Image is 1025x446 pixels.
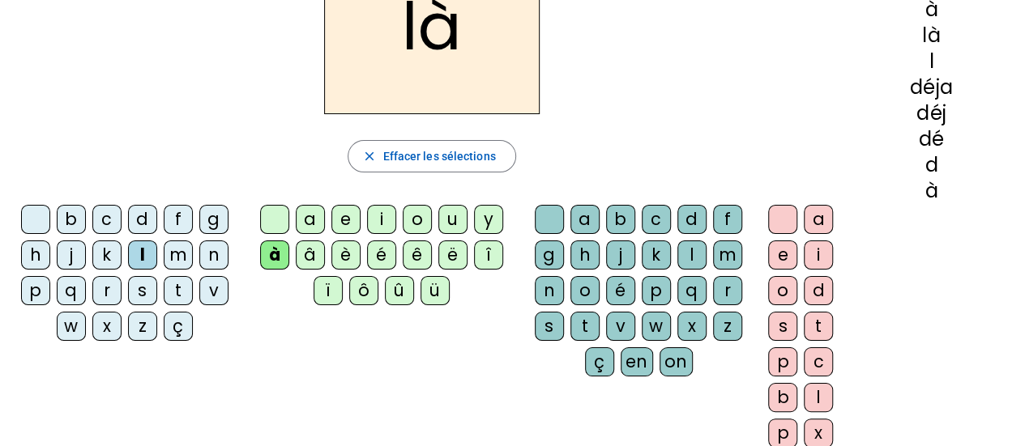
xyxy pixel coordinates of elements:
div: y [474,205,503,234]
div: g [535,240,564,270]
div: q [57,276,86,305]
div: f [713,205,742,234]
div: e [331,205,361,234]
div: i [804,240,833,270]
div: c [642,205,671,234]
div: n [199,240,228,270]
div: p [768,347,797,376]
div: a [296,205,325,234]
div: o [768,276,797,305]
div: x [677,312,707,341]
div: ï [314,276,343,305]
div: û [385,276,414,305]
div: dé [864,130,999,149]
div: d [864,155,999,175]
div: ç [585,347,614,376]
div: c [92,205,122,234]
div: d [804,276,833,305]
div: ü [421,276,450,305]
div: déja [864,78,999,97]
div: déj [864,104,999,123]
div: a [570,205,600,234]
div: r [92,276,122,305]
div: o [403,205,432,234]
div: t [570,312,600,341]
div: on [660,347,693,376]
div: u [438,205,468,234]
div: ç [164,312,193,341]
div: o [570,276,600,305]
span: Effacer les sélections [382,147,495,166]
div: c [804,347,833,376]
div: a [804,205,833,234]
div: ë [438,240,468,270]
div: l [804,383,833,412]
div: b [606,205,635,234]
div: s [768,312,797,341]
div: s [535,312,564,341]
div: là [864,26,999,45]
div: p [642,276,671,305]
div: k [92,240,122,270]
div: l [128,240,157,270]
div: z [128,312,157,341]
div: à [864,181,999,201]
div: s [128,276,157,305]
div: j [606,240,635,270]
div: v [199,276,228,305]
div: m [164,240,193,270]
div: j [57,240,86,270]
div: t [164,276,193,305]
div: v [606,312,635,341]
div: à [260,240,289,270]
div: x [92,312,122,341]
div: ô [349,276,378,305]
div: â [296,240,325,270]
div: h [21,240,50,270]
div: t [804,312,833,341]
div: m [713,240,742,270]
div: en [621,347,653,376]
div: è [331,240,361,270]
div: é [367,240,396,270]
div: i [367,205,396,234]
div: f [164,205,193,234]
div: r [713,276,742,305]
div: k [642,240,671,270]
div: g [199,205,228,234]
div: e [768,240,797,270]
div: z [713,312,742,341]
div: b [768,383,797,412]
mat-icon: close [361,149,376,164]
div: l [864,52,999,71]
div: ê [403,240,432,270]
div: w [57,312,86,341]
div: p [21,276,50,305]
div: b [57,205,86,234]
div: n [535,276,564,305]
button: Effacer les sélections [348,140,515,172]
div: é [606,276,635,305]
div: d [128,205,157,234]
div: h [570,240,600,270]
div: l [677,240,707,270]
div: d [677,205,707,234]
div: q [677,276,707,305]
div: w [642,312,671,341]
div: î [474,240,503,270]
